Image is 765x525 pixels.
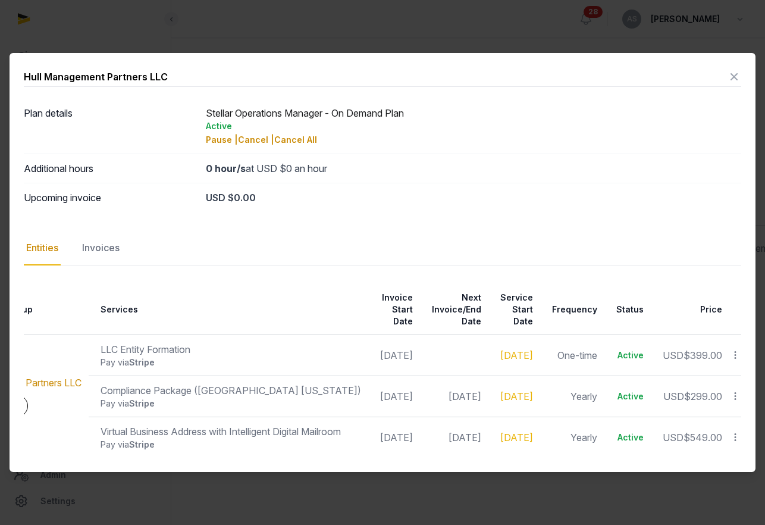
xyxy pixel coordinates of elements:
[604,285,651,335] th: Status
[24,161,196,176] dt: Additional hours
[540,417,604,458] td: Yearly
[616,349,644,361] div: Active
[684,390,722,402] span: $299.00
[206,161,742,176] div: at USD $0 an hour
[500,390,533,402] a: [DATE]
[684,349,722,361] span: $399.00
[616,390,644,402] div: Active
[206,120,742,132] div: Active
[89,285,368,335] th: Services
[129,439,155,449] span: Stripe
[663,432,684,443] span: USD
[101,357,361,368] div: Pay via
[101,342,361,357] div: LLC Entity Formation
[663,390,684,402] span: USD
[368,376,420,417] td: [DATE]
[368,417,420,458] td: [DATE]
[449,432,481,443] span: [DATE]
[488,285,540,335] th: Service Start Date
[24,231,61,265] div: Entities
[616,432,644,443] div: Active
[24,190,196,205] dt: Upcoming invoice
[129,398,155,408] span: Stripe
[368,285,420,335] th: Invoice Start Date
[500,349,533,361] a: [DATE]
[420,285,488,335] th: Next Invoice/End Date
[206,190,742,205] div: USD $0.00
[101,424,361,439] div: Virtual Business Address with Intelligent Digital Mailroom
[684,432,722,443] span: $549.00
[238,135,274,145] span: Cancel |
[101,383,361,398] div: Compliance Package ([GEOGRAPHIC_DATA] [US_STATE])
[206,162,246,174] strong: 0 hour/s
[651,285,729,335] th: Price
[24,231,741,265] nav: Tabs
[274,135,317,145] span: Cancel All
[540,285,604,335] th: Frequency
[206,135,238,145] span: Pause |
[24,106,196,146] dt: Plan details
[80,231,122,265] div: Invoices
[129,357,155,367] span: Stripe
[540,335,604,376] td: One-time
[500,432,533,443] a: [DATE]
[101,439,361,451] div: Pay via
[24,70,168,84] div: Hull Management Partners LLC
[663,349,684,361] span: USD
[368,335,420,376] td: [DATE]
[206,106,742,146] div: Stellar Operations Manager - On Demand Plan
[540,376,604,417] td: Yearly
[101,398,361,410] div: Pay via
[449,390,481,402] span: [DATE]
